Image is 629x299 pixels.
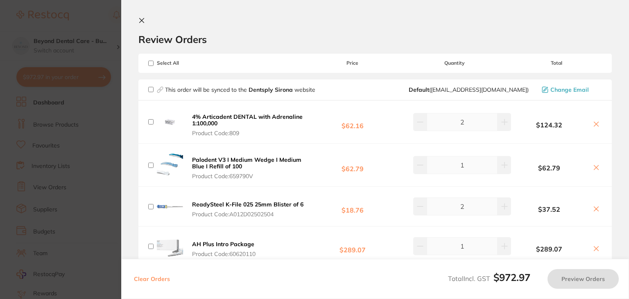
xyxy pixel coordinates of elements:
[157,109,183,135] img: b21iMjh4dw
[511,60,602,66] span: Total
[511,121,587,129] b: $124.32
[157,193,183,220] img: YzBoeGd2ZA
[190,156,307,180] button: Palodent V3 I Medium Wedge I Medium Blue I Refill of 100 Product Code:659790V
[307,114,398,129] b: $62.16
[192,211,303,217] span: Product Code: A012D02502504
[548,269,619,289] button: Preview Orders
[190,240,258,258] button: AH Plus Intro Package Product Code:60620110
[398,60,511,66] span: Quantity
[511,245,587,253] b: $289.07
[511,206,587,213] b: $37.52
[192,173,305,179] span: Product Code: 659790V
[190,201,306,218] button: ReadySteel K-File 025 25mm Blister of 6 Product Code:A012D02502504
[192,240,254,248] b: AH Plus Intro Package
[307,199,398,214] b: $18.76
[307,158,398,173] b: $62.79
[192,201,303,208] b: ReadySteel K-File 025 25mm Blister of 6
[131,269,172,289] button: Clear Orders
[493,271,530,283] b: $972.97
[539,86,602,93] button: Change Email
[409,86,429,93] b: Default
[157,233,183,259] img: aWF1MjIyYg
[511,164,587,172] b: $62.79
[192,130,305,136] span: Product Code: 809
[165,86,315,93] p: This order will be synced to the website
[138,33,612,45] h2: Review Orders
[148,60,230,66] span: Select All
[192,251,256,257] span: Product Code: 60620110
[307,239,398,254] b: $289.07
[448,274,530,283] span: Total Incl. GST
[192,113,303,127] b: 4% Articadent DENTAL with Adrenaline 1:100,000
[157,152,183,178] img: M3p0b3pkag
[550,86,589,93] span: Change Email
[409,86,529,93] span: clientservices@dentsplysirona.com
[190,113,307,137] button: 4% Articadent DENTAL with Adrenaline 1:100,000 Product Code:809
[192,156,301,170] b: Palodent V3 I Medium Wedge I Medium Blue I Refill of 100
[307,60,398,66] span: Price
[249,86,294,93] strong: Dentsply Sirona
